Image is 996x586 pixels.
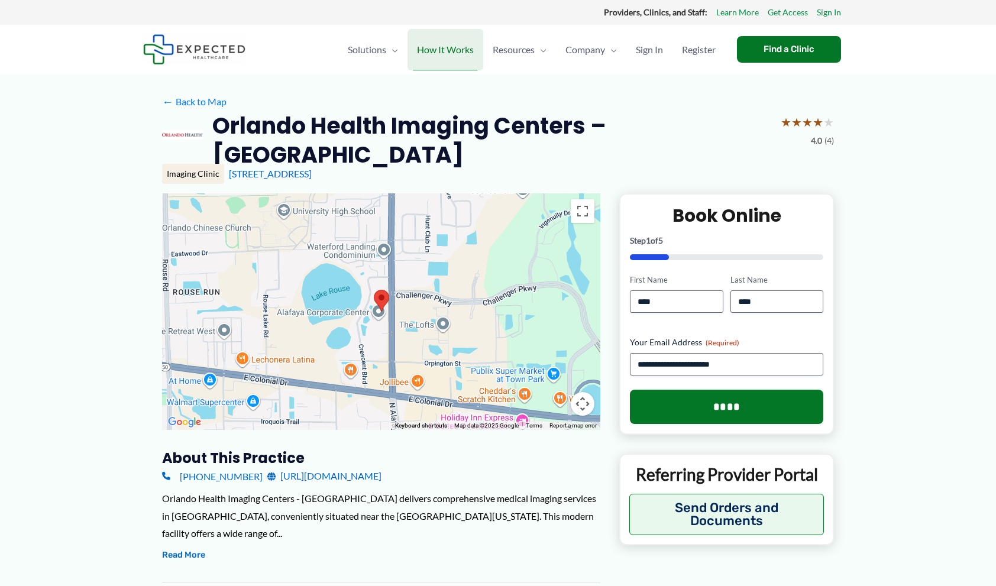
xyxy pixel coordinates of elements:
p: Referring Provider Portal [629,464,824,485]
label: Last Name [730,274,823,286]
a: CompanyMenu Toggle [556,29,626,70]
a: Find a Clinic [737,36,841,63]
a: Terms (opens in new tab) [526,422,542,429]
span: Menu Toggle [535,29,546,70]
span: ★ [823,111,834,133]
a: Open this area in Google Maps (opens a new window) [165,415,204,430]
div: Orlando Health Imaging Centers - [GEOGRAPHIC_DATA] delivers comprehensive medical imaging service... [162,490,600,542]
a: [STREET_ADDRESS] [229,168,312,179]
a: [URL][DOMAIN_NAME] [267,467,381,485]
button: Map camera controls [571,392,594,416]
label: Your Email Address [630,336,823,348]
span: (Required) [706,338,739,347]
span: Map data ©2025 Google [454,422,519,429]
span: How It Works [417,29,474,70]
span: Company [565,29,605,70]
button: Keyboard shortcuts [395,422,447,430]
span: Solutions [348,29,386,70]
a: [PHONE_NUMBER] [162,467,263,485]
span: ★ [802,111,813,133]
a: Register [672,29,725,70]
span: Resources [493,29,535,70]
span: Sign In [636,29,663,70]
span: Menu Toggle [386,29,398,70]
span: Menu Toggle [605,29,617,70]
button: Toggle fullscreen view [571,199,594,223]
strong: Providers, Clinics, and Staff: [604,7,707,17]
a: Sign In [626,29,672,70]
a: Learn More [716,5,759,20]
a: Get Access [768,5,808,20]
span: ★ [813,111,823,133]
a: ←Back to Map [162,93,227,111]
h2: Book Online [630,204,823,227]
span: ← [162,96,173,107]
h3: About this practice [162,449,600,467]
nav: Primary Site Navigation [338,29,725,70]
a: How It Works [408,29,483,70]
label: First Name [630,274,723,286]
span: ★ [781,111,791,133]
span: Register [682,29,716,70]
button: Read More [162,548,205,562]
a: SolutionsMenu Toggle [338,29,408,70]
span: 5 [658,235,663,245]
span: 1 [646,235,651,245]
button: Send Orders and Documents [629,494,824,535]
img: Expected Healthcare Logo - side, dark font, small [143,34,245,64]
span: ★ [791,111,802,133]
div: Imaging Clinic [162,164,224,184]
span: (4) [824,133,834,148]
p: Step of [630,237,823,245]
h2: Orlando Health Imaging Centers – [GEOGRAPHIC_DATA] [212,111,771,170]
a: Sign In [817,5,841,20]
span: 4.0 [811,133,822,148]
a: ResourcesMenu Toggle [483,29,556,70]
img: Google [165,415,204,430]
a: Report a map error [549,422,597,429]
